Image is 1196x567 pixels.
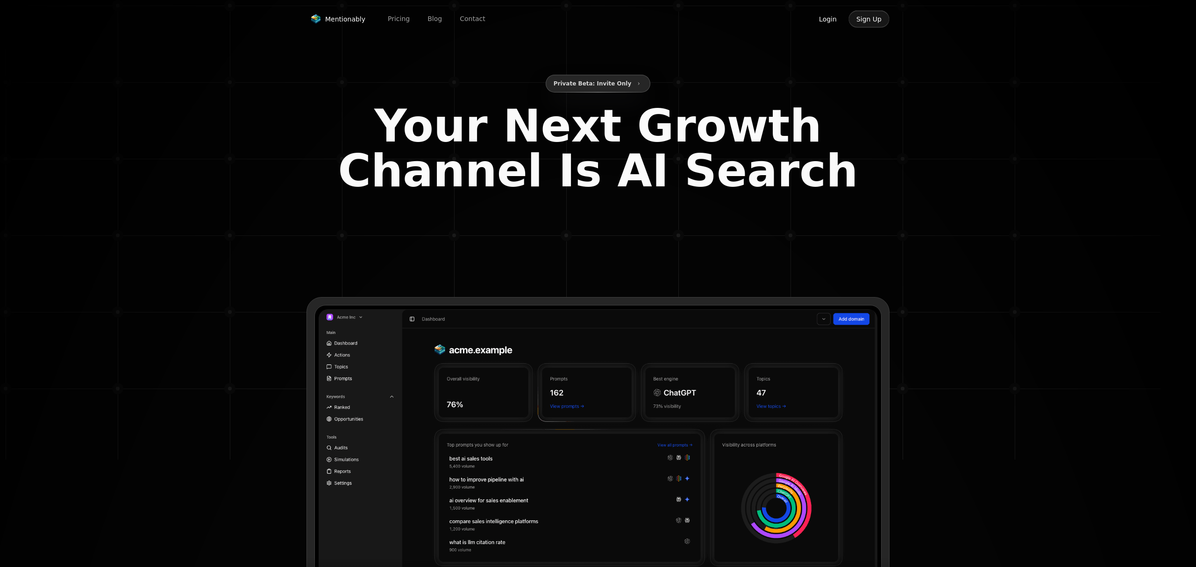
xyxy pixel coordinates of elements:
[546,75,651,92] button: Private Beta: Invite Only
[306,13,369,26] a: Mentionably
[310,14,321,24] img: Mentionably logo
[452,12,492,26] a: Contact
[329,104,867,193] span: Your Next Growth Channel Is AI Search
[554,78,632,89] span: Private Beta: Invite Only
[325,14,365,24] span: Mentionably
[811,10,845,28] button: Login
[848,10,890,28] button: Sign Up
[420,12,449,26] a: Blog
[380,12,417,26] a: Pricing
